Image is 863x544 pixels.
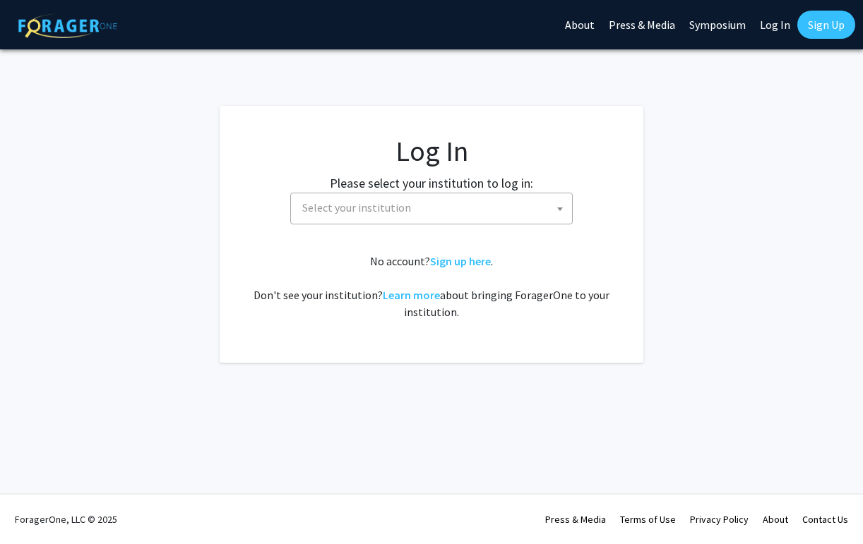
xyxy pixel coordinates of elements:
span: Select your institution [297,193,572,222]
a: Sign up here [430,254,491,268]
a: Sign Up [797,11,855,39]
a: Learn more about bringing ForagerOne to your institution [383,288,440,302]
span: Select your institution [290,193,573,224]
label: Please select your institution to log in: [330,174,533,193]
a: Contact Us [802,513,848,526]
h1: Log In [248,134,615,168]
a: Press & Media [545,513,606,526]
div: No account? . Don't see your institution? about bringing ForagerOne to your institution. [248,253,615,320]
span: Select your institution [302,200,411,214]
a: Privacy Policy [690,513,749,526]
img: ForagerOne Logo [18,13,117,38]
a: Terms of Use [620,513,676,526]
a: About [763,513,788,526]
div: ForagerOne, LLC © 2025 [15,495,117,544]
